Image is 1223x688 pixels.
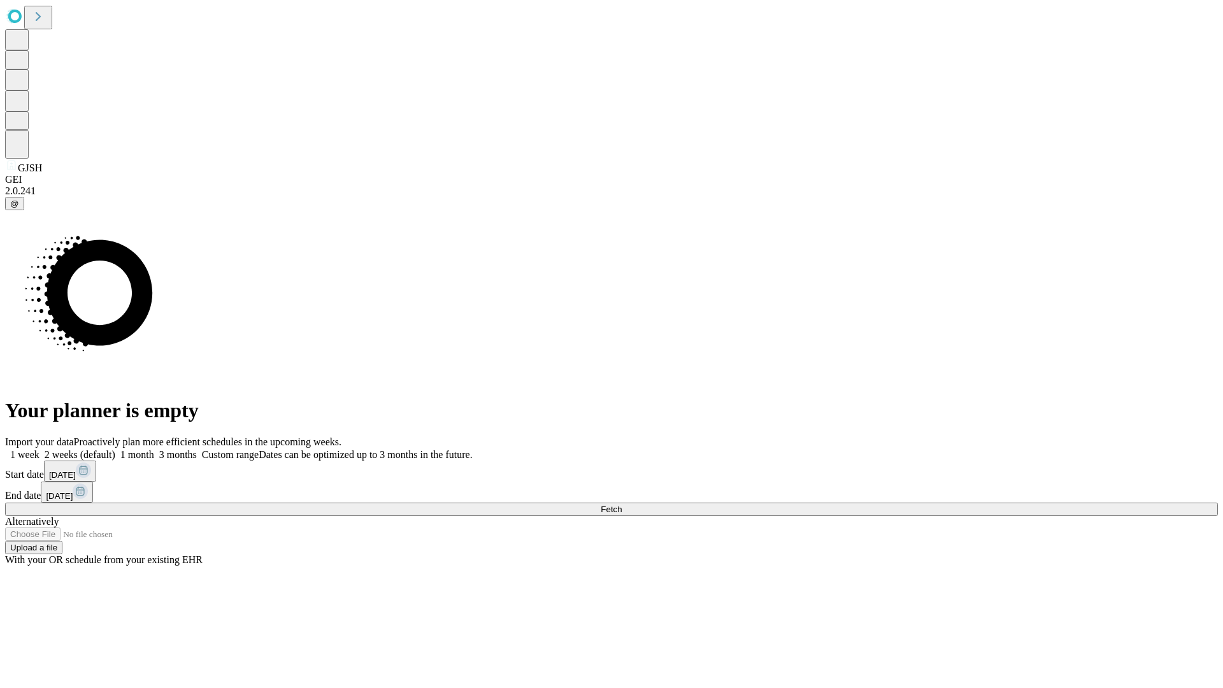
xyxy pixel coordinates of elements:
span: 1 week [10,449,39,460]
div: End date [5,482,1218,503]
button: [DATE] [44,461,96,482]
span: Dates can be optimized up to 3 months in the future. [259,449,472,460]
button: Fetch [5,503,1218,516]
span: 3 months [159,449,197,460]
span: 2 weeks (default) [45,449,115,460]
button: Upload a file [5,541,62,554]
span: Import your data [5,436,74,447]
span: Proactively plan more efficient schedules in the upcoming weeks. [74,436,341,447]
div: Start date [5,461,1218,482]
button: @ [5,197,24,210]
span: With your OR schedule from your existing EHR [5,554,203,565]
span: @ [10,199,19,208]
span: Alternatively [5,516,59,527]
div: 2.0.241 [5,185,1218,197]
div: GEI [5,174,1218,185]
span: Custom range [202,449,259,460]
span: [DATE] [46,491,73,501]
span: [DATE] [49,470,76,480]
span: GJSH [18,162,42,173]
h1: Your planner is empty [5,399,1218,422]
button: [DATE] [41,482,93,503]
span: 1 month [120,449,154,460]
span: Fetch [601,505,622,514]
